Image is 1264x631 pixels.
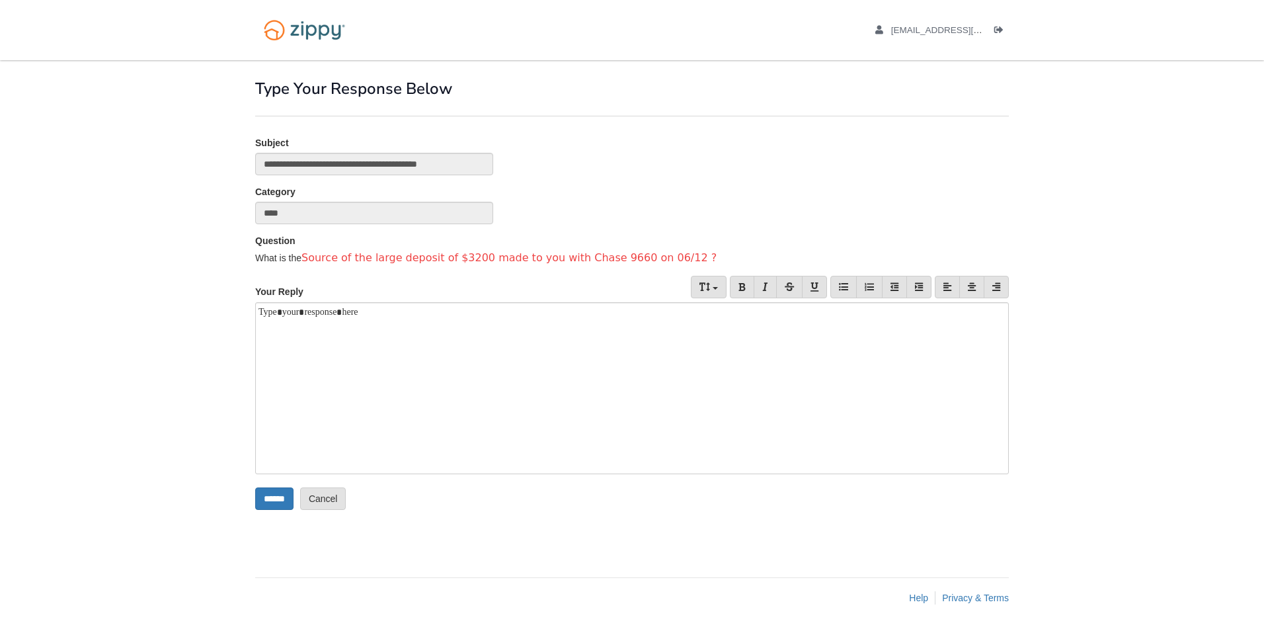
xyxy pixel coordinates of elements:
[255,80,1009,97] h1: Type Your Response Below
[802,276,827,298] a: Underline
[255,185,296,198] label: Category
[255,251,1009,266] div: What is the
[891,25,1043,35] span: s.dorsey5@hotmail.com
[255,136,289,149] label: Subject
[984,276,1009,298] a: Align Right (Ctrl/Cmd+R)
[909,593,928,603] a: Help
[300,487,346,510] a: Cancel
[906,276,931,298] a: Indent (Tab)
[255,234,296,247] label: Question
[994,25,1009,38] a: Log out
[959,276,984,298] a: Center (Ctrl/Cmd+E)
[830,276,857,298] a: Bullet list
[730,276,754,298] a: Bold (Ctrl/Cmd+B)
[255,276,303,298] label: Your Reply
[935,276,960,298] a: Align Left (Ctrl/Cmd+L)
[691,276,727,298] a: Font Size
[301,251,717,264] span: Source of the large deposit of $3200 made to you with Chase 9660 on 06/12 ?
[255,13,354,47] img: Logo
[875,25,1043,38] a: edit profile
[856,276,883,298] a: Number list
[776,276,803,298] a: Strikethrough
[942,593,1009,603] a: Privacy & Terms
[882,276,907,298] a: Reduce indent (Shift+Tab)
[754,276,777,298] a: Italic (Ctrl/Cmd+I)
